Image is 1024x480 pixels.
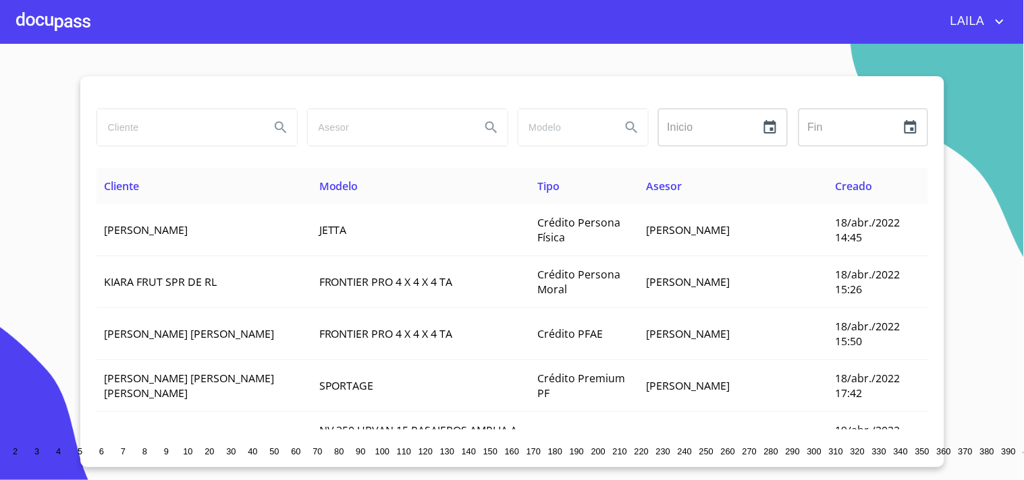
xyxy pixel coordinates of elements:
[804,440,826,462] button: 300
[313,446,322,456] span: 70
[356,446,365,456] span: 90
[269,446,279,456] span: 50
[248,446,257,456] span: 40
[319,423,518,452] span: NV 350 URVAN 15 PASAJEROS AMPLIA A A PAQ SEG T M
[483,446,497,456] span: 150
[977,440,998,462] button: 380
[647,179,682,193] span: Asesor
[647,378,730,393] span: [PERSON_NAME]
[635,446,649,456] span: 220
[786,446,800,456] span: 290
[761,440,782,462] button: 280
[807,446,821,456] span: 300
[329,440,350,462] button: 80
[631,440,653,462] button: 220
[134,440,156,462] button: 8
[34,446,39,456] span: 3
[286,440,307,462] button: 60
[566,440,588,462] button: 190
[739,440,761,462] button: 270
[221,440,242,462] button: 30
[835,267,900,297] span: 18/abr./2022 15:26
[835,179,872,193] span: Creado
[462,446,476,456] span: 140
[265,111,297,144] button: Search
[538,215,621,245] span: Crédito Persona Física
[319,378,374,393] span: SPORTAGE
[894,446,908,456] span: 340
[26,440,48,462] button: 3
[545,440,566,462] button: 180
[940,11,1008,32] button: account of current user
[415,440,437,462] button: 120
[56,446,61,456] span: 4
[829,446,843,456] span: 310
[105,179,140,193] span: Cliente
[847,440,869,462] button: 320
[835,319,900,349] span: 18/abr./2022 15:50
[372,440,394,462] button: 100
[105,274,217,289] span: KIARA FRUT SPR DE RL
[538,371,626,400] span: Crédito Premium PF
[678,446,692,456] span: 240
[980,446,994,456] span: 380
[458,440,480,462] button: 140
[538,267,621,297] span: Crédito Persona Moral
[334,446,344,456] span: 80
[613,446,627,456] span: 210
[835,371,900,400] span: 18/abr./2022 17:42
[912,440,934,462] button: 350
[538,179,560,193] span: Tipo
[934,440,955,462] button: 360
[869,440,890,462] button: 330
[121,446,126,456] span: 7
[48,440,70,462] button: 4
[538,326,603,341] span: Crédito PFAE
[915,446,929,456] span: 350
[397,446,411,456] span: 110
[610,440,631,462] button: 210
[764,446,778,456] span: 280
[890,440,912,462] button: 340
[91,440,113,462] button: 6
[308,109,470,146] input: search
[548,446,562,456] span: 180
[647,222,730,237] span: [PERSON_NAME]
[105,371,275,400] span: [PERSON_NAME] [PERSON_NAME] [PERSON_NAME]
[518,109,610,146] input: search
[319,274,453,289] span: FRONTIER PRO 4 X 4 X 4 TA
[872,446,886,456] span: 330
[142,446,147,456] span: 8
[156,440,178,462] button: 9
[937,446,951,456] span: 360
[475,111,508,144] button: Search
[647,326,730,341] span: [PERSON_NAME]
[523,440,545,462] button: 170
[1002,446,1016,456] span: 390
[319,222,347,237] span: JETTA
[78,446,82,456] span: 5
[394,440,415,462] button: 110
[242,440,264,462] button: 40
[183,446,192,456] span: 10
[226,446,236,456] span: 30
[97,109,259,146] input: search
[178,440,199,462] button: 10
[959,446,973,456] span: 370
[375,446,389,456] span: 100
[998,440,1020,462] button: 390
[647,274,730,289] span: [PERSON_NAME]
[419,446,433,456] span: 120
[851,446,865,456] span: 320
[99,446,104,456] span: 6
[113,440,134,462] button: 7
[940,11,992,32] span: LAILA
[656,446,670,456] span: 230
[718,440,739,462] button: 260
[264,440,286,462] button: 50
[835,423,900,452] span: 19/abr./2022 13:20
[105,222,188,237] span: [PERSON_NAME]
[721,446,735,456] span: 260
[674,440,696,462] button: 240
[205,446,214,456] span: 20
